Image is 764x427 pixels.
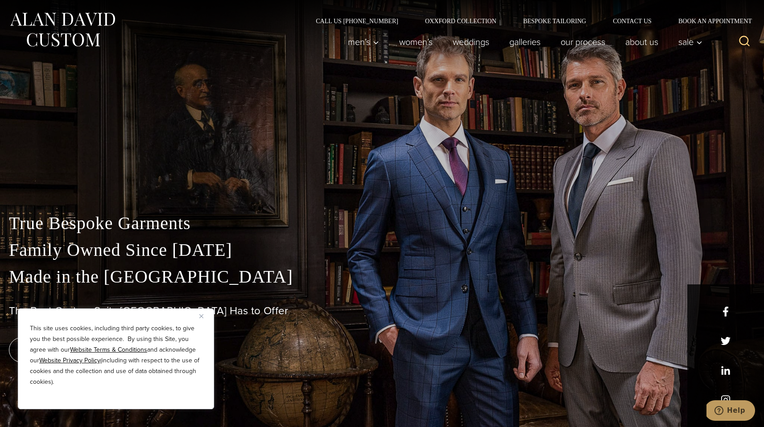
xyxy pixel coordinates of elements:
iframe: Opens a widget where you can chat to one of our agents [706,400,755,423]
img: Close [199,314,203,318]
a: Call Us [PHONE_NUMBER] [302,18,412,24]
a: Galleries [500,33,551,51]
a: weddings [443,33,500,51]
a: Bespoke Tailoring [510,18,599,24]
p: True Bespoke Garments Family Owned Since [DATE] Made in the [GEOGRAPHIC_DATA] [9,210,755,290]
button: Sale sub menu toggle [669,33,707,51]
nav: Secondary Navigation [302,18,755,24]
a: Website Privacy Policy [39,356,100,365]
a: Our Process [551,33,615,51]
h1: The Best Custom Suits [GEOGRAPHIC_DATA] Has to Offer [9,304,755,317]
button: Close [199,311,210,321]
button: View Search Form [734,31,755,53]
a: Women’s [389,33,443,51]
button: Men’s sub menu toggle [338,33,389,51]
a: Website Terms & Conditions [70,345,147,354]
a: book an appointment [9,337,134,362]
a: Oxxford Collection [412,18,510,24]
p: This site uses cookies, including third party cookies, to give you the best possible experience. ... [30,323,202,387]
a: Contact Us [599,18,665,24]
img: Alan David Custom [9,10,116,49]
nav: Primary Navigation [338,33,707,51]
a: Book an Appointment [665,18,755,24]
a: About Us [615,33,669,51]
